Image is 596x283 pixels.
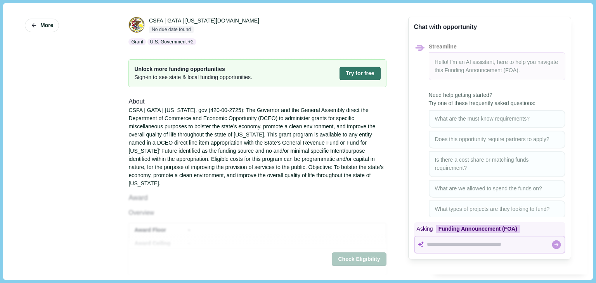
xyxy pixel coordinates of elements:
[445,67,518,73] span: Funding Announcement (FOA)
[414,22,477,31] div: Chat with opportunity
[129,17,144,33] img: IL.png
[150,38,187,45] p: U.S. Government
[149,17,259,25] div: CSFA | GATA | [US_STATE][DOMAIN_NAME]
[40,22,53,29] span: More
[134,65,252,73] span: Unlock more funding opportunities
[429,91,565,107] span: Need help getting started? Try one of these frequently asked questions:
[188,38,194,45] span: + 2
[436,225,520,233] div: Funding Announcement (FOA)
[134,73,252,81] span: Sign-in to see state & local funding opportunities.
[332,253,386,266] button: Check Eligibility
[414,222,565,236] div: Asking
[340,67,380,80] button: Try for free
[429,43,457,50] span: Streamline
[149,26,194,33] span: No due date found
[131,38,143,45] p: Grant
[435,59,558,73] span: Hello! I'm an AI assistant, here to help you navigate this .
[128,97,386,107] div: About
[128,106,386,188] div: CSFA | GATA | [US_STATE]. gov (420-00-2725): The Governor and the General Assembly direct the Dep...
[25,19,59,32] button: More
